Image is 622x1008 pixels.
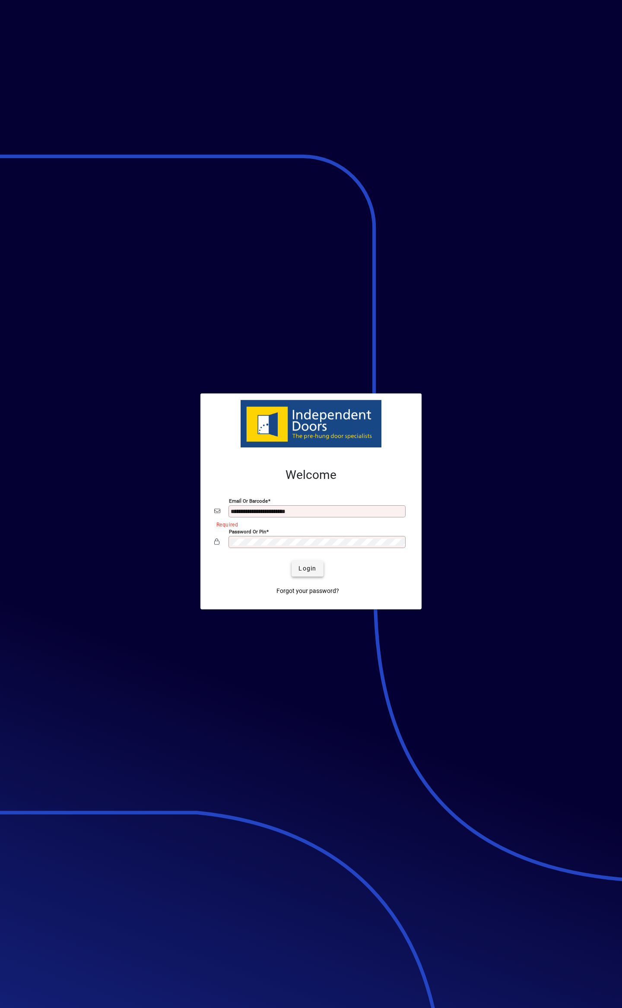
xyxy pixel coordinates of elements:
[298,564,316,573] span: Login
[229,528,266,534] mat-label: Password or Pin
[229,498,268,504] mat-label: Email or Barcode
[273,583,343,599] a: Forgot your password?
[214,468,408,482] h2: Welcome
[276,586,339,596] span: Forgot your password?
[216,520,401,529] mat-error: Required
[292,561,323,577] button: Login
